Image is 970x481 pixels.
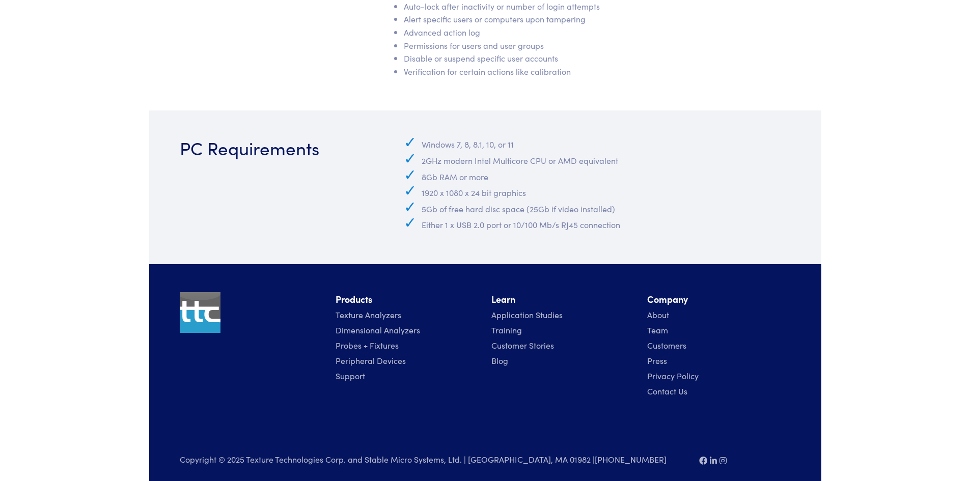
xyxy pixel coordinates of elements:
[404,65,739,78] li: Verification for certain actions like calibration
[404,13,739,26] li: Alert specific users or computers upon tampering
[336,309,401,320] a: Texture Analyzers
[180,452,687,466] p: Copyright © 2025 Texture Technologies Corp. and Stable Micro Systems, Ltd. | [GEOGRAPHIC_DATA], M...
[647,339,686,351] a: Customers
[404,183,791,200] li: 1920 x 1080 x 24 bit graphics
[180,292,220,333] img: ttc_logo_1x1_v1.0.png
[647,292,791,307] li: Company
[336,355,406,366] a: Peripheral Devices
[404,215,791,232] li: Either 1 x USB 2.0 port or 10/100 Mb/s RJ45 connection
[595,454,667,465] a: [PHONE_NUMBER]
[404,26,739,39] li: Advanced action log
[336,324,420,335] a: Dimensional Analyzers
[491,355,508,366] a: Blog
[491,324,522,335] a: Training
[647,309,669,320] a: About
[404,151,791,167] li: 2GHz modern Intel Multicore CPU or AMD equivalent
[491,309,563,320] a: Application Studies
[491,292,635,307] li: Learn
[647,324,668,335] a: Team
[336,292,479,307] li: Products
[404,135,791,151] li: Windows 7, 8, 8.1, 10, or 11
[647,370,699,381] a: Privacy Policy
[404,52,739,65] li: Disable or suspend specific user accounts
[336,339,399,351] a: Probes + Fixtures
[404,167,791,184] li: 8Gb RAM or more
[336,370,365,381] a: Support
[404,39,739,52] li: Permissions for users and user groups
[647,355,667,366] a: Press
[404,200,791,216] li: 5Gb of free hard disc space (25Gb if video installed)
[647,385,687,397] a: Contact Us
[491,339,554,351] a: Customer Stories
[180,135,375,160] h3: PC Requirements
